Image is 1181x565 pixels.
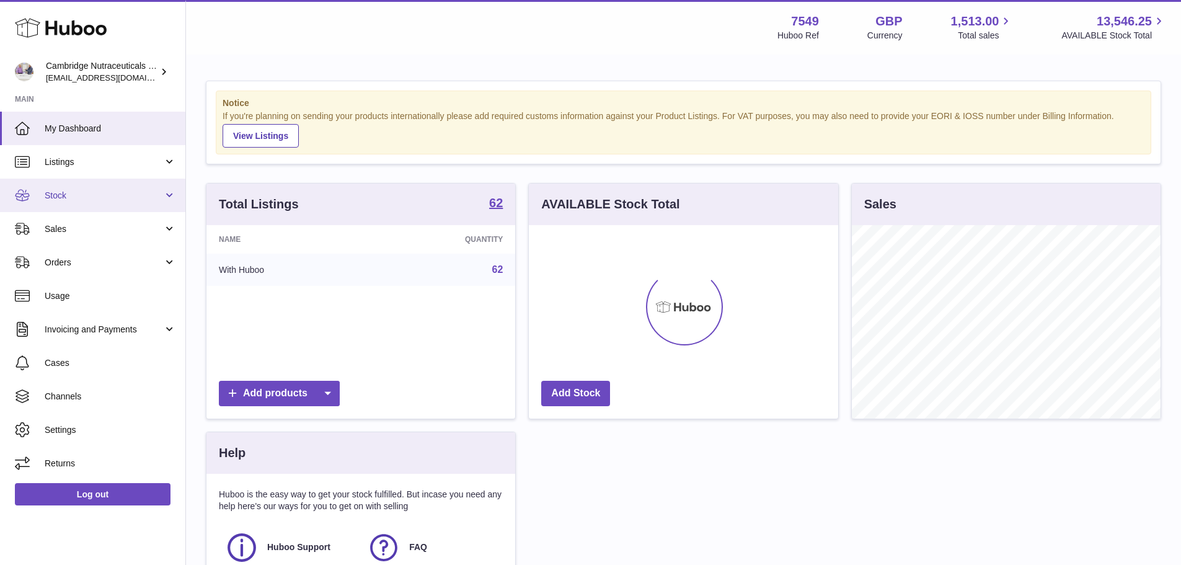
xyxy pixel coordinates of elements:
h3: Sales [864,196,896,213]
strong: Notice [223,97,1144,109]
span: Invoicing and Payments [45,324,163,336]
div: Huboo Ref [777,30,819,42]
span: Settings [45,424,176,436]
span: Sales [45,223,163,235]
a: FAQ [367,531,497,564]
th: Name [206,225,369,254]
a: 62 [489,197,503,211]
span: AVAILABLE Stock Total [1061,30,1166,42]
a: Add products [219,381,340,406]
a: Log out [15,483,170,505]
span: Total sales [958,30,1013,42]
span: Cases [45,357,176,369]
h3: Help [219,445,245,461]
strong: 7549 [791,13,819,30]
a: 13,546.25 AVAILABLE Stock Total [1061,13,1166,42]
th: Quantity [369,225,515,254]
span: Orders [45,257,163,269]
strong: 62 [489,197,503,209]
span: 1,513.00 [951,13,999,30]
a: 62 [492,264,503,275]
span: Returns [45,458,176,469]
a: View Listings [223,124,299,148]
span: Channels [45,391,176,403]
p: Huboo is the easy way to get your stock fulfilled. But incase you need any help here's our ways f... [219,489,503,512]
h3: AVAILABLE Stock Total [541,196,679,213]
div: Currency [867,30,903,42]
div: If you're planning on sending your products internationally please add required customs informati... [223,110,1144,148]
span: Stock [45,190,163,202]
span: Listings [45,156,163,168]
strong: GBP [875,13,902,30]
a: Add Stock [541,381,610,406]
h3: Total Listings [219,196,299,213]
div: Cambridge Nutraceuticals Ltd [46,60,157,84]
td: With Huboo [206,254,369,286]
span: FAQ [409,541,427,553]
img: qvc@camnutra.com [15,63,33,81]
span: Usage [45,290,176,302]
span: My Dashboard [45,123,176,135]
span: [EMAIL_ADDRESS][DOMAIN_NAME] [46,73,182,82]
span: 13,546.25 [1097,13,1152,30]
a: Huboo Support [225,531,355,564]
a: 1,513.00 Total sales [951,13,1014,42]
span: Huboo Support [267,541,330,553]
